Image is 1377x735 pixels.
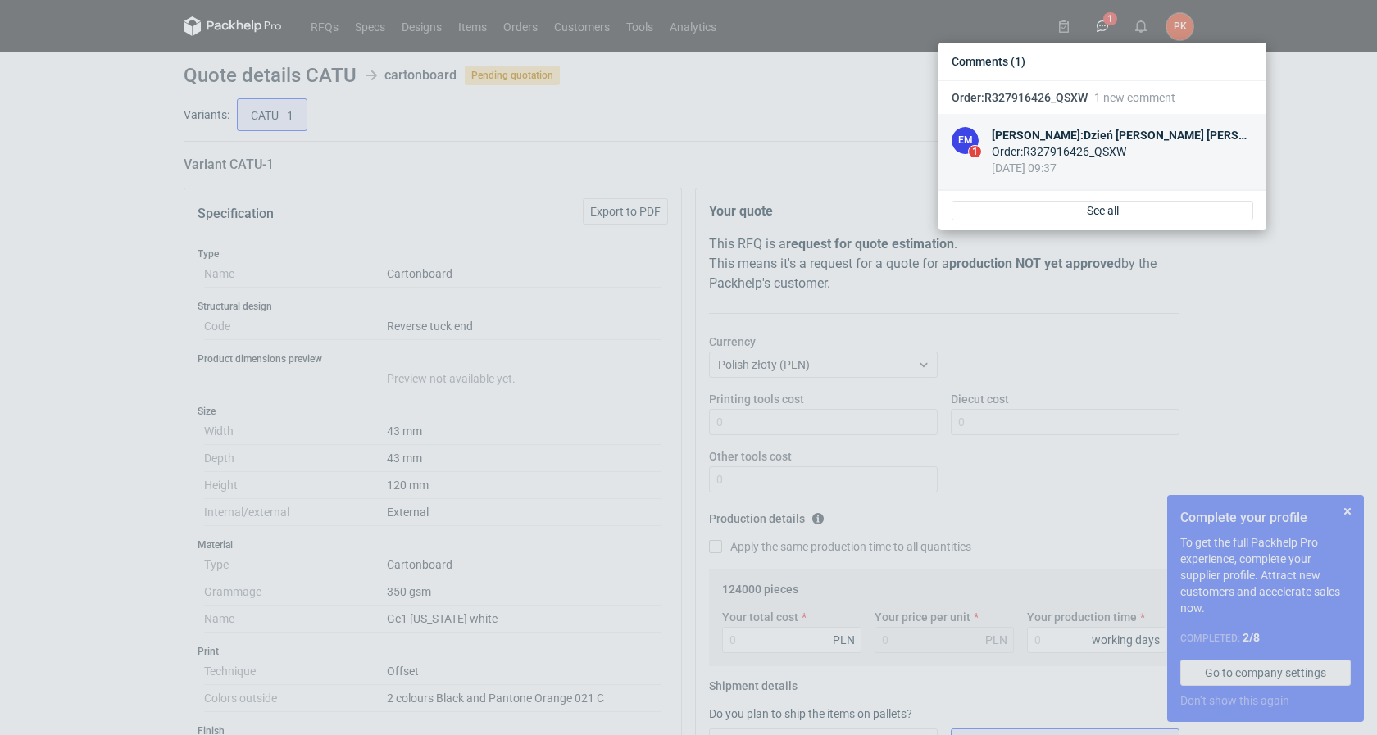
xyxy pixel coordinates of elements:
[992,143,1253,160] div: Order : R327916426_QSXW
[992,127,1253,143] div: [PERSON_NAME] : Dzień [PERSON_NAME] [PERSON_NAME], pliki do akceptacji w załączniku. Nasz dział D...
[992,160,1253,176] div: [DATE] 09:37
[938,81,1266,114] button: Order:R327916426_QSXW1 new comment
[1094,91,1175,104] span: 1 new comment
[952,127,979,154] figcaption: EM
[938,114,1266,190] a: EM1[PERSON_NAME]:Dzień [PERSON_NAME] [PERSON_NAME], pliki do akceptacji w załączniku. Nasz dział ...
[952,201,1253,220] a: See all
[952,91,1088,104] span: Order : R327916426_QSXW
[952,127,979,154] div: Ewelina Macek
[945,49,1260,74] div: Comments (1)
